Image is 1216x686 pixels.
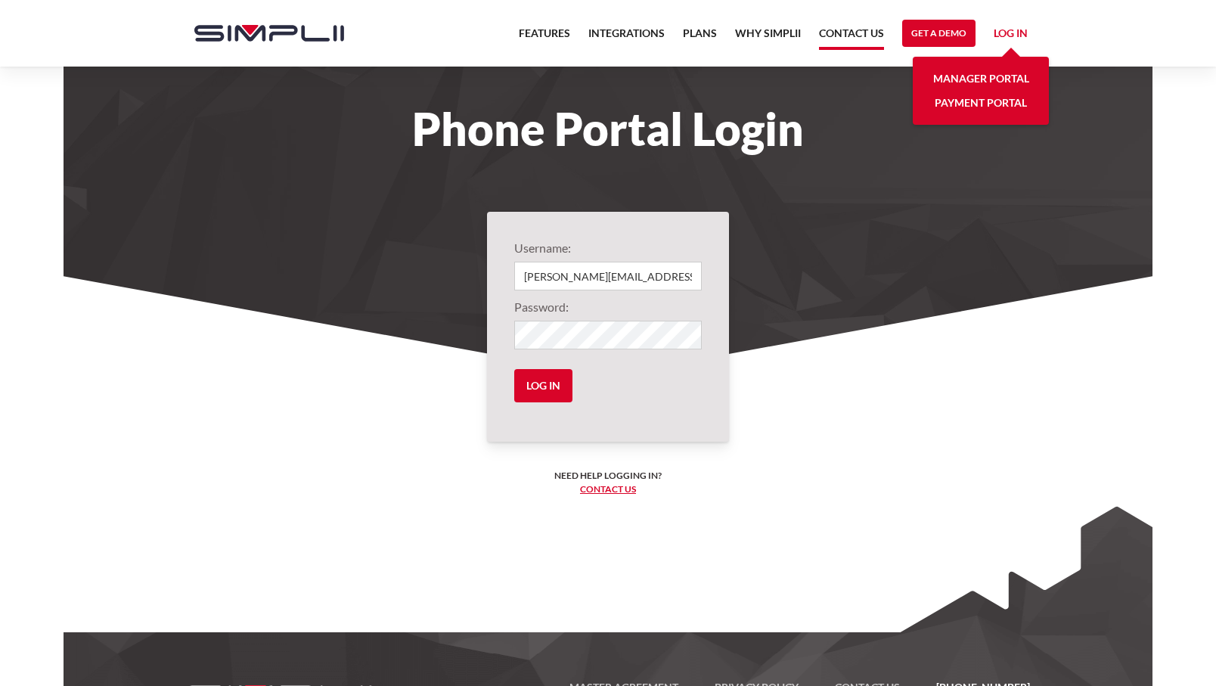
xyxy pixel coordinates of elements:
a: Manager Portal [933,67,1029,91]
label: Username: [514,239,702,257]
a: Why Simplii [735,24,801,51]
label: Password: [514,298,702,316]
a: Get a Demo [902,20,976,47]
a: Integrations [588,24,665,51]
a: Plans [683,24,717,51]
img: Simplii [194,25,344,42]
a: Payment Portal [935,91,1027,115]
a: Log in [994,24,1028,47]
form: Login [514,239,702,414]
a: Contact US [819,24,884,50]
h1: Phone Portal Login [179,112,1037,145]
a: Contact us [580,483,636,495]
h6: Need help logging in? ‍ [554,469,662,496]
a: Features [519,24,570,51]
input: Log in [514,369,572,402]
